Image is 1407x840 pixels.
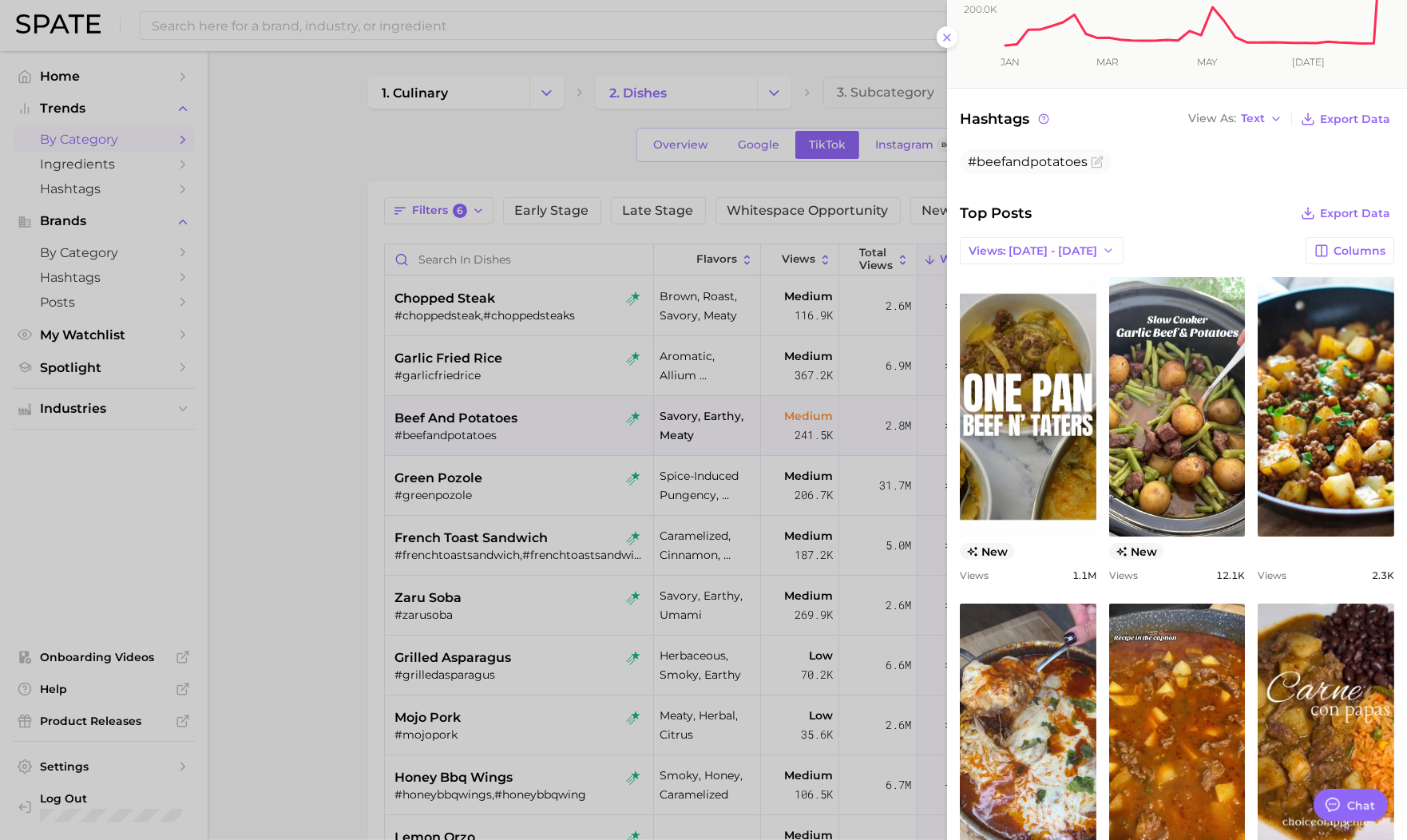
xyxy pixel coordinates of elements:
tspan: 200.0k [964,3,997,15]
button: View AsText [1184,109,1286,129]
span: Top Posts [960,202,1032,224]
span: Views: [DATE] - [DATE] [969,244,1097,258]
span: new [1109,543,1164,560]
tspan: May [1197,56,1218,68]
button: Export Data [1297,108,1394,130]
button: Columns [1306,237,1394,264]
span: Columns [1334,244,1385,258]
tspan: Jan [1000,56,1020,68]
button: Flag as miscategorized or irrelevant [1091,156,1104,168]
tspan: Mar [1096,56,1119,68]
span: Views [1258,569,1286,581]
tspan: [DATE] [1292,56,1325,68]
span: Text [1241,114,1265,123]
span: Hashtags [960,108,1052,130]
span: new [960,543,1015,560]
button: Views: [DATE] - [DATE] [960,237,1124,264]
span: Export Data [1320,113,1390,126]
span: View As [1188,114,1236,123]
button: Export Data [1297,202,1394,224]
span: #beefandpotatoes [968,154,1088,169]
span: 2.3k [1372,569,1394,581]
span: Views [1109,569,1138,581]
span: Views [960,569,989,581]
span: 1.1m [1072,569,1096,581]
span: Export Data [1320,207,1390,220]
span: 12.1k [1216,569,1245,581]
